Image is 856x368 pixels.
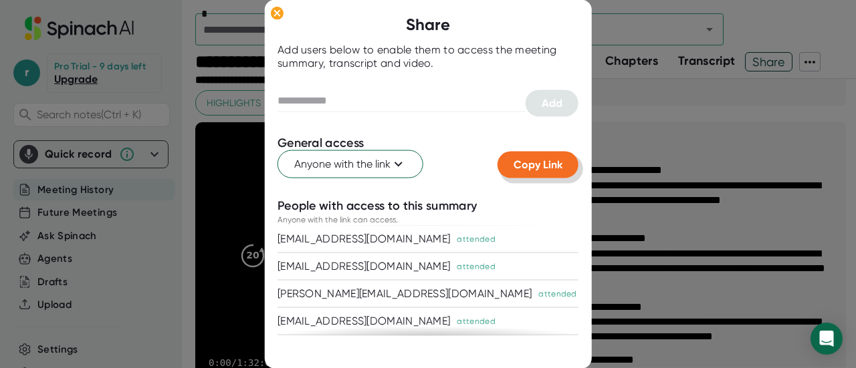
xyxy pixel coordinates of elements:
div: [EMAIL_ADDRESS][DOMAIN_NAME] [278,314,450,327]
span: Copy Link [514,158,562,171]
div: Open Intercom Messenger [811,323,843,355]
div: General access [278,135,364,150]
button: Add [526,89,578,116]
div: Anyone with the link can access. [278,213,398,225]
div: attended [457,315,495,327]
div: [PERSON_NAME][EMAIL_ADDRESS][DOMAIN_NAME] [278,287,532,300]
div: attended [457,260,495,272]
button: Anyone with the link [278,150,423,178]
span: Anyone with the link [294,156,407,172]
span: Add [542,96,562,109]
div: [EMAIL_ADDRESS][DOMAIN_NAME] [278,232,450,245]
div: [EMAIL_ADDRESS][DOMAIN_NAME] [278,259,450,272]
b: Share [406,14,450,33]
div: Add users below to enable them to access the meeting summary, transcript and video. [278,43,578,69]
button: Copy Link [498,152,578,178]
div: attended [457,232,495,244]
div: attended [538,287,576,299]
div: People with access to this summary [278,198,477,214]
